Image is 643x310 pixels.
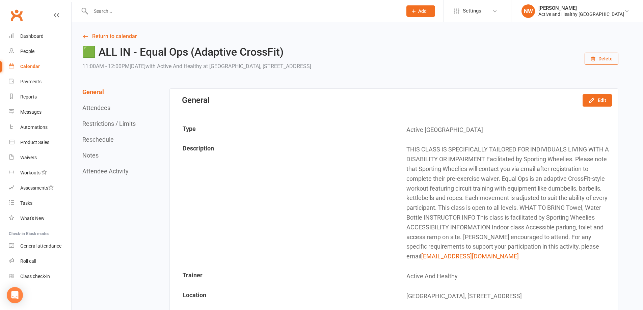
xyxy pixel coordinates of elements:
[82,32,618,41] a: Return to calendar
[82,168,129,175] button: Attendee Activity
[20,79,42,84] div: Payments
[421,253,519,260] a: [EMAIL_ADDRESS][DOMAIN_NAME]
[20,258,36,264] div: Roll call
[20,216,45,221] div: What's New
[7,287,23,303] div: Open Intercom Messenger
[8,7,25,24] a: Clubworx
[82,88,104,95] button: General
[20,243,61,249] div: General attendance
[9,29,71,44] a: Dashboard
[9,74,71,89] a: Payments
[170,287,394,306] td: Location
[9,180,71,196] a: Assessments
[418,8,427,14] span: Add
[394,120,617,140] td: Active [GEOGRAPHIC_DATA]
[203,63,311,69] span: at [GEOGRAPHIC_DATA], [STREET_ADDRESS]
[20,200,32,206] div: Tasks
[82,120,136,127] button: Restrictions / Limits
[20,49,34,54] div: People
[538,11,624,17] div: Active and Healthy [GEOGRAPHIC_DATA]
[394,267,617,286] td: Active And Healthy
[9,269,71,284] a: Class kiosk mode
[394,140,617,266] td: THIS CLASS IS SPECIFICALLY TAILORED FOR INDIVIDUALS LIVING WITH A DISABILITY OR IMPAIRMENT Facili...
[9,105,71,120] a: Messages
[82,104,110,111] button: Attendees
[20,109,42,115] div: Messages
[170,267,394,286] td: Trainer
[82,136,114,143] button: Reschedule
[538,5,624,11] div: [PERSON_NAME]
[9,120,71,135] a: Automations
[82,62,311,71] div: 11:00AM - 12:00PM[DATE]
[9,254,71,269] a: Roll call
[20,274,50,279] div: Class check-in
[9,135,71,150] a: Product Sales
[9,196,71,211] a: Tasks
[20,33,44,39] div: Dashboard
[20,94,37,100] div: Reports
[20,140,49,145] div: Product Sales
[89,6,398,16] input: Search...
[9,238,71,254] a: General attendance kiosk mode
[9,89,71,105] a: Reports
[585,53,618,65] button: Delete
[583,94,612,106] button: Edit
[9,165,71,180] a: Workouts
[9,150,71,165] a: Waivers
[521,4,535,18] div: NW
[9,44,71,59] a: People
[406,5,435,17] button: Add
[9,59,71,74] a: Calendar
[463,3,481,19] span: Settings
[145,63,202,69] span: with Active And Healthy
[82,46,311,58] h2: 🟩 ALL IN - Equal Ops (Adaptive CrossFit)
[20,185,54,191] div: Assessments
[20,155,37,160] div: Waivers
[9,211,71,226] a: What's New
[20,64,40,69] div: Calendar
[170,140,394,266] td: Description
[20,170,41,175] div: Workouts
[170,120,394,140] td: Type
[182,95,210,105] div: General
[394,287,617,306] td: [GEOGRAPHIC_DATA], [STREET_ADDRESS]
[20,124,48,130] div: Automations
[82,152,99,159] button: Notes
